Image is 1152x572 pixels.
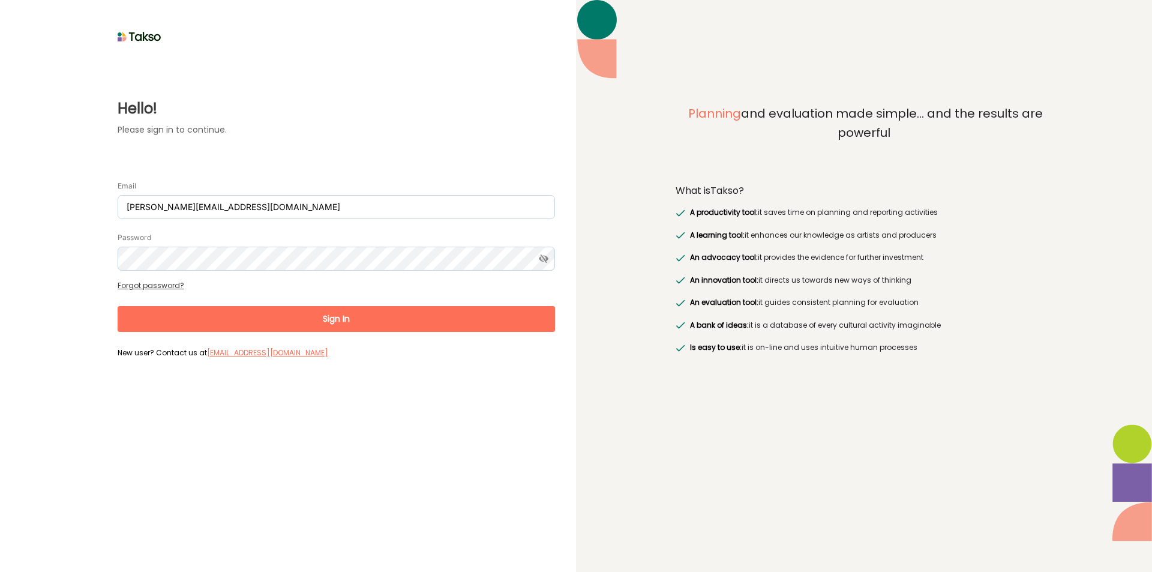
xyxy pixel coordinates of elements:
img: greenRight [676,277,685,284]
span: A bank of ideas: [690,320,749,330]
a: Forgot password? [118,280,184,291]
span: Takso? [710,184,744,197]
span: A productivity tool: [690,207,758,217]
label: New user? Contact us at [118,347,555,358]
img: greenRight [676,232,685,239]
label: it is on-line and uses intuitive human processes [687,342,917,354]
label: Please sign in to continue. [118,124,555,136]
img: greenRight [676,254,685,262]
label: [EMAIL_ADDRESS][DOMAIN_NAME] [207,347,328,359]
label: What is [676,185,744,197]
img: greenRight [676,322,685,329]
label: it provides the evidence for further investment [687,251,923,263]
img: greenRight [676,300,685,307]
span: Is easy to use: [690,342,742,352]
span: An innovation tool: [690,275,758,285]
img: greenRight [676,345,685,352]
span: An evaluation tool: [690,297,758,307]
label: and evaluation made simple... and the results are powerful [676,104,1052,169]
input: Email [118,195,555,219]
span: An advocacy tool: [690,252,758,262]
img: taksoLoginLogo [118,28,161,46]
label: it is a database of every cultural activity imaginable [687,319,940,331]
label: it saves time on planning and reporting activities [687,206,937,218]
img: greenRight [676,209,685,217]
a: [EMAIL_ADDRESS][DOMAIN_NAME] [207,348,328,358]
span: A learning tool: [690,230,745,240]
label: it directs us towards new ways of thinking [687,274,911,286]
label: Password [118,233,151,242]
label: Hello! [118,98,555,119]
label: Email [118,181,136,191]
label: it enhances our knowledge as artists and producers [687,229,936,241]
label: it guides consistent planning for evaluation [687,297,918,309]
span: Planning [688,105,741,122]
button: Sign In [118,306,555,332]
